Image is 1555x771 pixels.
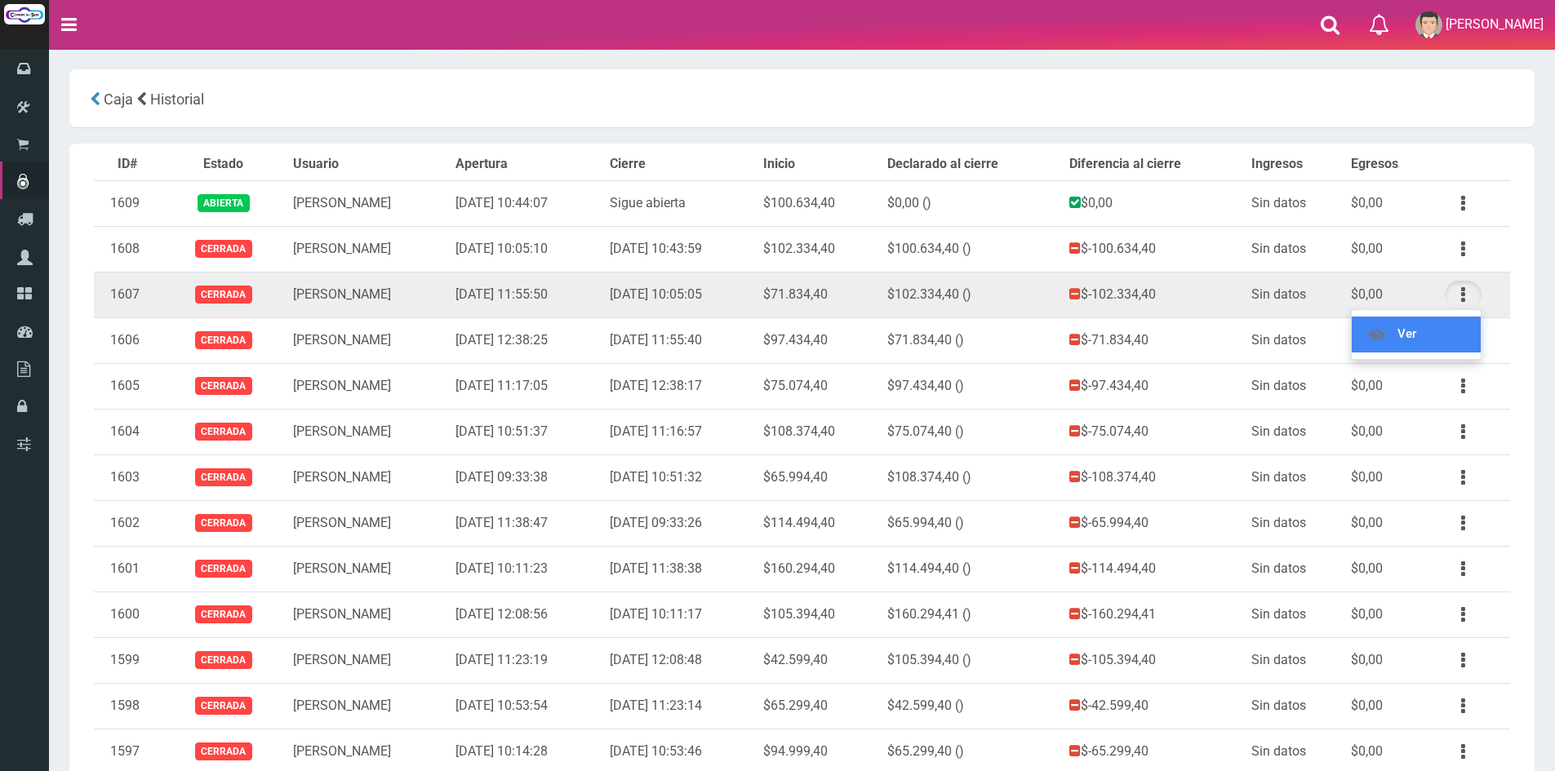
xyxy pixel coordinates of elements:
[603,363,758,409] td: [DATE] 12:38:17
[757,272,881,317] td: $71.834,40
[1063,148,1246,180] th: Diferencia al cierre
[1344,454,1433,500] td: $0,00
[1245,272,1344,317] td: Sin datos
[757,226,881,272] td: $102.334,40
[603,683,758,729] td: [DATE] 11:23:14
[449,180,603,226] td: [DATE] 10:44:07
[195,377,251,394] span: Cerrada
[1245,683,1344,729] td: Sin datos
[1063,592,1246,637] td: $-160.294,41
[757,180,881,226] td: $100.634,40
[94,272,161,317] td: 1607
[287,317,449,363] td: [PERSON_NAME]
[94,546,161,592] td: 1601
[1344,317,1433,363] td: $0,00
[94,180,161,226] td: 1609
[1344,409,1433,454] td: $0,00
[603,454,758,500] td: [DATE] 10:51:32
[94,637,161,683] td: 1599
[881,546,1062,592] td: $114.494,40 ()
[757,683,881,729] td: $65.299,40
[757,637,881,683] td: $42.599,40
[94,317,161,363] td: 1606
[1245,363,1344,409] td: Sin datos
[449,546,603,592] td: [DATE] 10:11:23
[1245,454,1344,500] td: Sin datos
[603,592,758,637] td: [DATE] 10:11:17
[94,454,161,500] td: 1603
[449,409,603,454] td: [DATE] 10:51:37
[603,409,758,454] td: [DATE] 11:16:57
[1344,592,1433,637] td: $0,00
[757,148,881,180] th: Inicio
[449,363,603,409] td: [DATE] 11:17:05
[1063,317,1246,363] td: $-71.834,40
[449,637,603,683] td: [DATE] 11:23:19
[1344,683,1433,729] td: $0,00
[757,546,881,592] td: $160.294,40
[1063,546,1246,592] td: $-114.494,40
[94,683,161,729] td: 1598
[449,148,603,180] th: Apertura
[757,409,881,454] td: $108.374,40
[1063,180,1246,226] td: $0,00
[603,148,758,180] th: Cierre
[449,272,603,317] td: [DATE] 11:55:50
[287,637,449,683] td: [PERSON_NAME]
[195,651,251,668] span: Cerrada
[1245,546,1344,592] td: Sin datos
[1344,637,1433,683] td: $0,00
[603,226,758,272] td: [DATE] 10:43:59
[287,180,449,226] td: [PERSON_NAME]
[1063,272,1246,317] td: $-102.334,40
[195,697,251,714] span: Cerrada
[1063,683,1246,729] td: $-42.599,40
[449,500,603,546] td: [DATE] 11:38:47
[449,683,603,729] td: [DATE] 10:53:54
[881,592,1062,637] td: $160.294,41 ()
[1446,16,1544,32] span: [PERSON_NAME]
[1245,148,1344,180] th: Ingresos
[1245,317,1344,363] td: Sin datos
[1344,272,1433,317] td: $0,00
[757,500,881,546] td: $114.494,40
[287,500,449,546] td: [PERSON_NAME]
[603,317,758,363] td: [DATE] 11:55:40
[1245,500,1344,546] td: Sin datos
[287,226,449,272] td: [PERSON_NAME]
[881,148,1062,180] th: Declarado al cierre
[287,363,449,409] td: [PERSON_NAME]
[1063,226,1246,272] td: $-100.634,40
[94,500,161,546] td: 1602
[1245,592,1344,637] td: Sin datos
[881,226,1062,272] td: $100.634,40 ()
[195,468,251,485] span: Cerrada
[198,194,249,211] span: Abierta
[195,286,251,303] span: Cerrada
[1063,409,1246,454] td: $-75.074,40
[757,454,881,500] td: $65.994,40
[449,454,603,500] td: [DATE] 09:33:38
[195,331,251,348] span: Cerrada
[1344,226,1433,272] td: $0,00
[603,180,758,226] td: Sigue abierta
[94,592,161,637] td: 1600
[287,546,449,592] td: [PERSON_NAME]
[1344,180,1433,226] td: $0,00
[195,240,251,257] span: Cerrada
[603,546,758,592] td: [DATE] 11:38:38
[603,500,758,546] td: [DATE] 09:33:26
[449,317,603,363] td: [DATE] 12:38:25
[287,272,449,317] td: [PERSON_NAME]
[1352,317,1481,352] a: Ver
[287,148,449,180] th: Usuario
[104,91,133,108] span: Caja
[881,272,1062,317] td: $102.334,40 ()
[881,409,1062,454] td: $75.074,40 ()
[94,226,161,272] td: 1608
[881,363,1062,409] td: $97.434,40 ()
[287,454,449,500] td: [PERSON_NAME]
[881,683,1062,729] td: $42.599,40 ()
[881,180,1062,226] td: $0,00 ()
[1344,500,1433,546] td: $0,00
